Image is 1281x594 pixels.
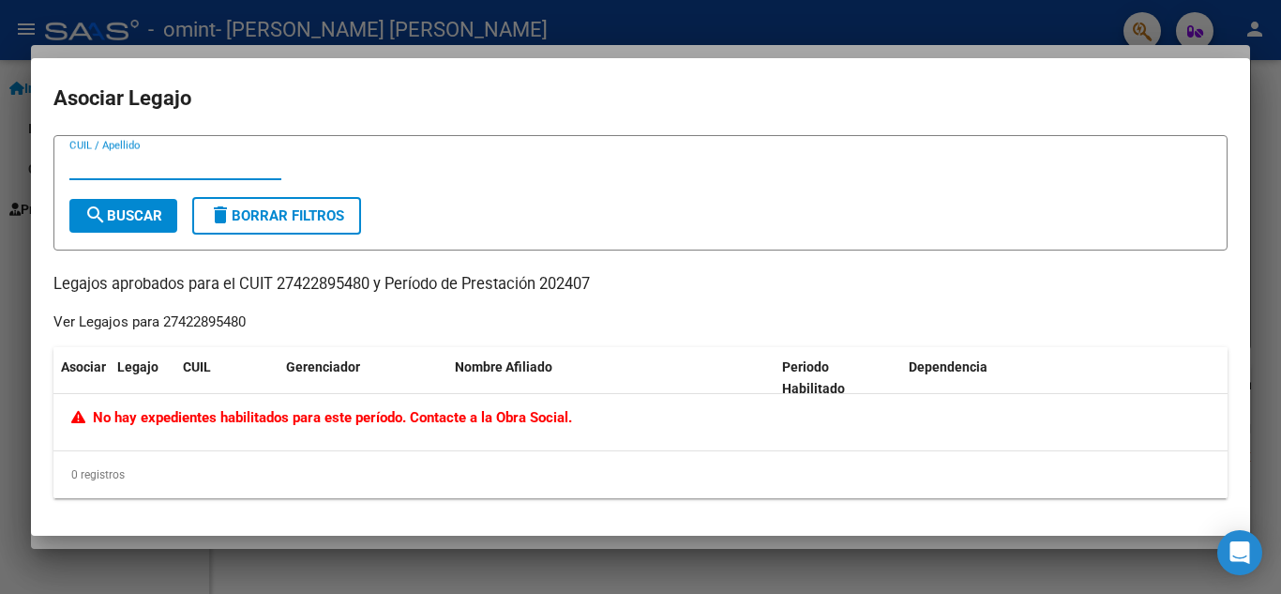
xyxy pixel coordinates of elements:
span: Asociar [61,359,106,374]
datatable-header-cell: Legajo [110,347,175,409]
div: Open Intercom Messenger [1217,530,1262,575]
button: Borrar Filtros [192,197,361,235]
span: Borrar Filtros [209,207,344,224]
p: Legajos aprobados para el CUIT 27422895480 y Período de Prestación 202407 [53,273,1228,297]
div: 0 registros [53,451,1228,498]
datatable-header-cell: Nombre Afiliado [447,347,775,409]
datatable-header-cell: Periodo Habilitado [775,347,901,409]
mat-icon: search [84,204,107,226]
span: No hay expedientes habilitados para este período. Contacte a la Obra Social. [71,409,572,426]
span: CUIL [183,359,211,374]
span: Periodo Habilitado [782,359,845,396]
span: Dependencia [909,359,987,374]
datatable-header-cell: Dependencia [901,347,1228,409]
mat-icon: delete [209,204,232,226]
span: Nombre Afiliado [455,359,552,374]
div: Ver Legajos para 27422895480 [53,312,246,333]
datatable-header-cell: CUIL [175,347,279,409]
span: Buscar [84,207,162,224]
span: Legajo [117,359,158,374]
datatable-header-cell: Asociar [53,347,110,409]
datatable-header-cell: Gerenciador [279,347,447,409]
h2: Asociar Legajo [53,81,1228,116]
span: Gerenciador [286,359,360,374]
button: Buscar [69,199,177,233]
